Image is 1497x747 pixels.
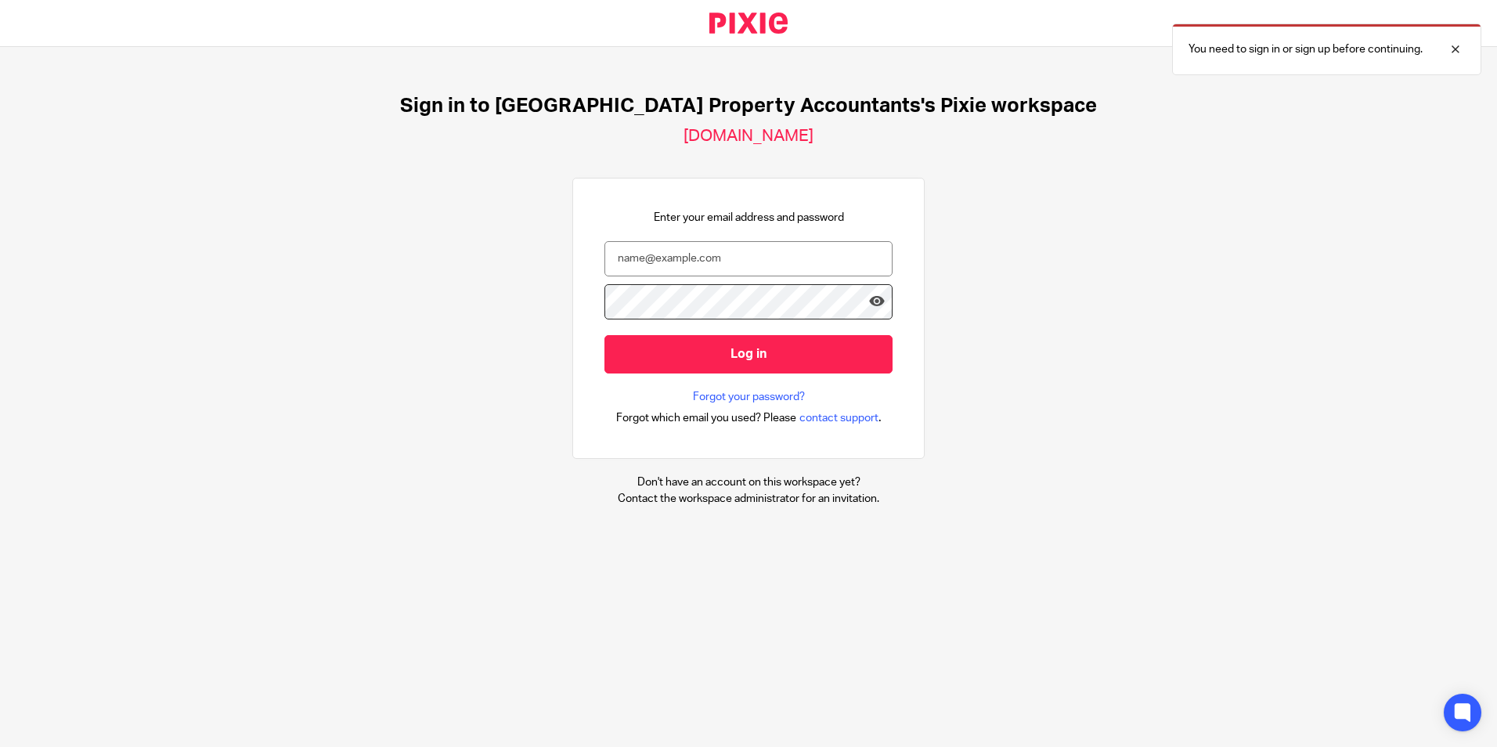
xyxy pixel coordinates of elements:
[616,410,796,426] span: Forgot which email you used? Please
[693,389,805,405] a: Forgot your password?
[616,409,882,427] div: .
[799,410,878,426] span: contact support
[684,126,813,146] h2: [DOMAIN_NAME]
[604,335,893,373] input: Log in
[604,241,893,276] input: name@example.com
[618,491,879,507] p: Contact the workspace administrator for an invitation.
[618,475,879,490] p: Don't have an account on this workspace yet?
[1189,41,1423,57] p: You need to sign in or sign up before continuing.
[654,210,844,226] p: Enter your email address and password
[400,94,1097,118] h1: Sign in to [GEOGRAPHIC_DATA] Property Accountants's Pixie workspace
